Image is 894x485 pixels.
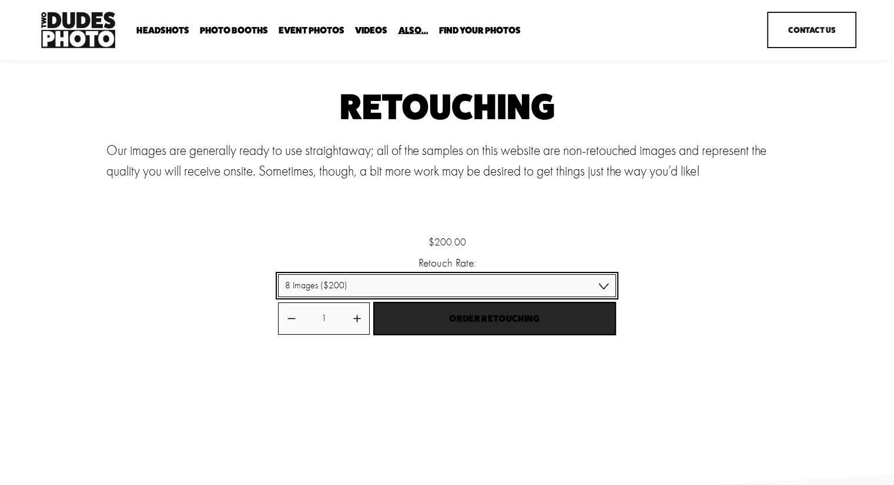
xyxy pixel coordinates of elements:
[398,25,428,36] a: folder dropdown
[767,12,856,48] a: Contact Us
[106,90,788,122] h1: Retouching
[106,141,788,182] p: Our images are generally ready to use straightaway; all of the samples on this website are non-re...
[136,26,189,35] span: Headshots
[278,256,615,270] label: Retouch Rate:
[439,26,521,35] span: Find Your Photos
[200,25,268,36] a: folder dropdown
[38,9,119,51] img: Two Dudes Photo | Headshots, Portraits &amp; Photo Booths
[278,274,615,297] select: Select Retouch Rate
[373,302,616,335] button: Order Retouching
[449,311,540,326] span: Order Retouching
[398,26,428,35] span: Also...
[355,25,387,36] a: Videos
[352,314,362,324] button: Increase quantity by 1
[136,25,189,36] a: folder dropdown
[278,302,370,335] div: Quantity
[286,314,296,324] button: Decrease quantity by 1
[439,25,521,36] a: folder dropdown
[278,234,615,250] div: $200.00
[200,26,268,35] span: Photo Booths
[279,25,344,36] a: Event Photos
